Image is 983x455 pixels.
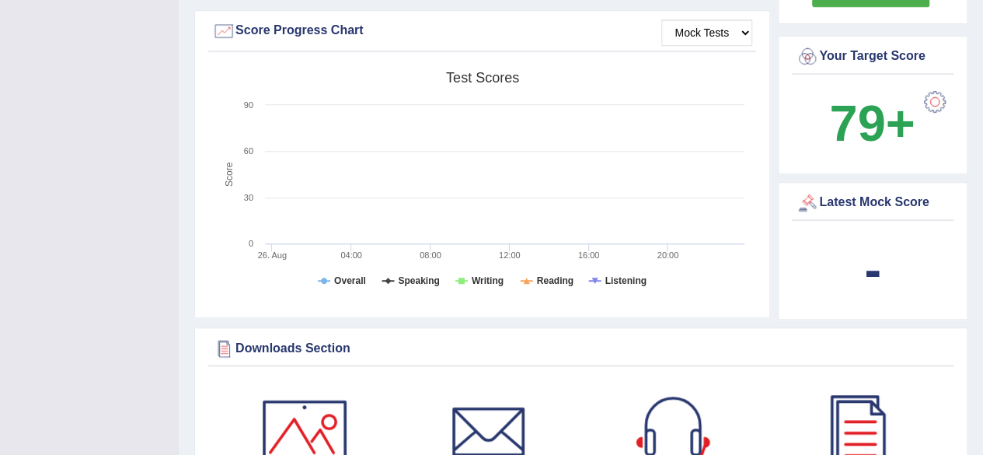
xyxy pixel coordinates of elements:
[796,191,950,215] div: Latest Mock Score
[340,250,362,260] text: 04:00
[657,250,679,260] text: 20:00
[244,193,253,202] text: 30
[212,19,752,43] div: Score Progress Chart
[446,70,519,86] tspan: Test scores
[224,162,235,187] tspan: Score
[605,275,647,286] tspan: Listening
[249,239,253,248] text: 0
[212,337,950,360] div: Downloads Section
[420,250,441,260] text: 08:00
[258,250,287,260] tspan: 26. Aug
[334,275,366,286] tspan: Overall
[864,241,881,298] b: -
[499,250,521,260] text: 12:00
[472,275,504,286] tspan: Writing
[829,95,915,152] b: 79+
[537,275,573,286] tspan: Reading
[244,146,253,156] text: 60
[244,100,253,110] text: 90
[398,275,439,286] tspan: Speaking
[578,250,600,260] text: 16:00
[796,45,950,68] div: Your Target Score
